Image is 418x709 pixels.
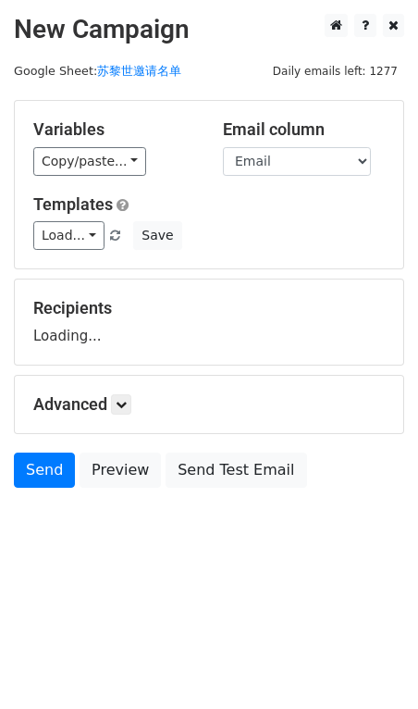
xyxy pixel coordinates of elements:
a: Send Test Email [166,453,306,488]
a: Daily emails left: 1277 [266,64,404,78]
a: Preview [80,453,161,488]
a: Load... [33,221,104,250]
h5: Recipients [33,298,385,318]
a: Send [14,453,75,488]
a: Copy/paste... [33,147,146,176]
h5: Variables [33,119,195,140]
small: Google Sheet: [14,64,181,78]
div: Loading... [33,298,385,346]
h2: New Campaign [14,14,404,45]
a: 苏黎世邀请名单 [97,64,181,78]
a: Templates [33,194,113,214]
h5: Email column [223,119,385,140]
h5: Advanced [33,394,385,415]
button: Save [133,221,181,250]
span: Daily emails left: 1277 [266,61,404,81]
